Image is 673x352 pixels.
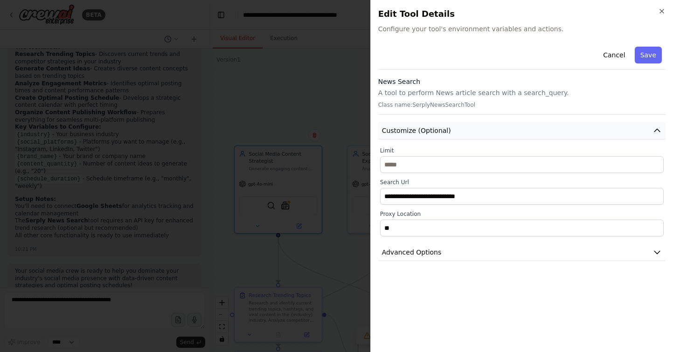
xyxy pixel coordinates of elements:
[378,88,666,97] p: A tool to perform News article search with a search_query.
[382,126,451,135] span: Customize (Optional)
[378,77,666,86] h3: News Search
[635,47,662,63] button: Save
[597,47,631,63] button: Cancel
[378,101,666,109] p: Class name: SerplyNewsSearchTool
[378,244,666,261] button: Advanced Options
[378,7,666,21] h2: Edit Tool Details
[378,24,666,34] span: Configure your tool's environment variables and actions.
[380,210,664,218] label: Proxy Location
[382,248,442,257] span: Advanced Options
[378,122,666,139] button: Customize (Optional)
[380,147,664,154] label: Limit
[380,179,664,186] label: Search Url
